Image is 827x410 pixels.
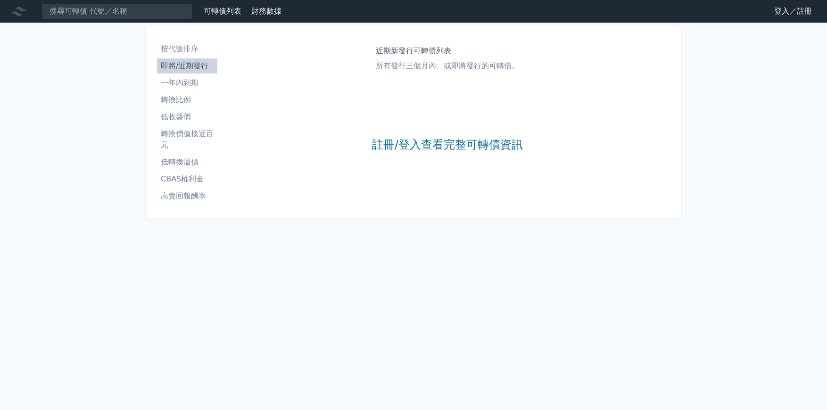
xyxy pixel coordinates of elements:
li: 一年內到期 [157,77,217,89]
a: 低轉換溢價 [157,155,217,170]
a: 高賣回報酬率 [157,189,217,204]
a: 低收盤價 [157,109,217,124]
input: 搜尋可轉債 代號／名稱 [41,3,192,19]
li: 按代號排序 [157,43,217,55]
a: 財務數據 [251,7,281,16]
a: CBAS權利金 [157,172,217,187]
p: 所有發行三個月內、或即將發行的可轉債。 [376,60,519,72]
a: 按代號排序 [157,41,217,57]
li: 高賣回報酬率 [157,190,217,202]
li: 即將/近期發行 [157,60,217,72]
h1: 近期新發行可轉債列表 [376,45,519,57]
a: 轉換比例 [157,92,217,107]
li: 轉換價值接近百元 [157,128,217,151]
li: 轉換比例 [157,94,217,106]
a: 可轉債列表 [204,7,241,16]
a: 註冊/登入查看完整可轉債資訊 [372,138,523,153]
a: 即將/近期發行 [157,58,217,74]
a: 一年內到期 [157,75,217,90]
li: 低轉換溢價 [157,156,217,168]
li: 低收盤價 [157,111,217,123]
a: 轉換價值接近百元 [157,126,217,153]
a: 登入／註冊 [767,4,819,19]
li: CBAS權利金 [157,173,217,185]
